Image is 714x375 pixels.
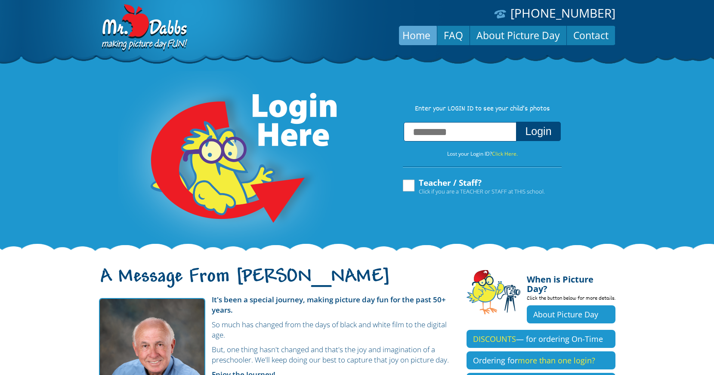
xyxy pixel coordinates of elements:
a: Home [396,25,437,46]
a: About Picture Day [527,305,615,323]
p: Enter your LOGIN ID to see your child’s photos [394,105,571,114]
p: But, one thing hasn't changed and that's the joy and imagination of a preschooler. We'll keep doi... [99,344,454,365]
a: About Picture Day [470,25,566,46]
a: Click Here. [492,150,518,157]
a: DISCOUNTS— for ordering On-Time [467,330,615,348]
h1: A Message From [PERSON_NAME] [99,273,454,291]
span: more than one login? [518,355,595,366]
img: Dabbs Company [99,4,189,52]
a: Contact [567,25,615,46]
span: DISCOUNTS [473,334,516,344]
p: Lost your Login ID? [394,149,571,159]
p: So much has changed from the days of black and white film to the digital age. [99,320,454,340]
a: Ordering formore than one login? [467,351,615,369]
h4: When is Picture Day? [527,270,615,294]
a: [PHONE_NUMBER] [510,5,615,21]
strong: It's been a special journey, making picture day fun for the past 50+ years. [212,295,446,315]
label: Teacher / Staff? [402,178,545,195]
span: Click if you are a TEACHER or STAFF at THIS school. [419,187,545,196]
img: Login Here [118,71,338,252]
p: Click the button below for more details. [527,294,615,305]
a: FAQ [437,25,470,46]
button: Login [516,122,560,141]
